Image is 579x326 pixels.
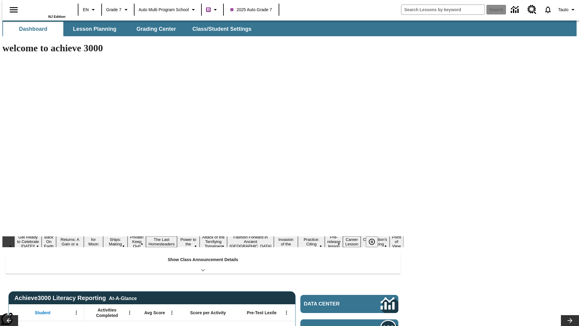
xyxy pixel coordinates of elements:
a: Data Center [300,295,398,313]
div: At-A-Glance [109,295,137,301]
button: Slide 10 Fashion Forward in Ancient Rome [227,234,274,249]
span: Activities Completed [87,307,127,318]
button: Boost Class color is purple. Change class color [204,4,221,15]
span: B [207,6,210,13]
h1: welcome to achieve 3000 [2,43,403,54]
span: 2025 Auto Grade 7 [230,7,272,13]
span: Lesson Planning [73,26,116,33]
button: Open Menu [72,308,81,317]
input: search field [401,5,485,14]
button: Slide 7 The Last Homesteaders [146,236,177,247]
button: Class/Student Settings [188,22,256,36]
span: Grade 7 [106,7,122,13]
span: Student [35,310,50,315]
span: NJ Edition [48,15,65,18]
span: Score per Activity [190,310,226,315]
div: Pause [366,236,384,247]
button: Slide 8 Solar Power to the People [177,232,200,252]
button: School: Auto Multi program School, Select your school [136,4,200,15]
div: Home [26,2,65,18]
button: Slide 16 Point of View [390,234,403,249]
span: Tauto [558,7,568,13]
button: Slide 2 Back On Earth [42,234,56,249]
button: Pause [366,236,378,247]
button: Lesson carousel, Next [561,315,579,326]
span: Data Center [304,301,360,307]
button: Slide 3 Free Returns: A Gain or a Drain? [56,232,84,252]
a: Home [26,3,65,15]
span: Grading Center [136,26,176,33]
a: Data Center [507,2,524,18]
button: Grading Center [126,22,186,36]
div: SubNavbar [2,22,257,36]
button: Slide 6 Private! Keep Out! [128,234,146,249]
button: Profile/Settings [556,4,579,15]
button: Lesson Planning [65,22,125,36]
span: Class/Student Settings [192,26,252,33]
div: SubNavbar [2,21,577,36]
span: Achieve3000 Literacy Reporting [14,295,137,302]
button: Open Menu [167,308,176,317]
span: EN [83,7,89,13]
a: Resource Center, Will open in new tab [524,2,540,18]
span: Pre-Test Lexile [247,310,277,315]
span: Avg Score [144,310,165,315]
button: Open Menu [282,308,291,317]
button: Slide 12 Mixed Practice: Citing Evidence [298,232,325,252]
button: Slide 15 The Constitution's Balancing Act [361,232,390,252]
button: Slide 13 Pre-release lesson [325,234,343,249]
button: Slide 11 The Invasion of the Free CD [274,232,298,252]
button: Slide 14 Career Lesson [343,236,361,247]
span: Dashboard [19,26,47,33]
p: Show Class Announcement Details [168,257,238,263]
button: Grade: Grade 7, Select a grade [104,4,132,15]
div: Show Class Announcement Details [5,253,400,274]
a: Notifications [540,2,556,18]
span: Auto Multi program School [139,7,189,13]
button: Open side menu [5,1,23,19]
button: Slide 9 Attack of the Terrifying Tomatoes [200,234,227,249]
button: Language: EN, Select a language [80,4,100,15]
button: Slide 1 Get Ready to Celebrate Juneteenth! [14,234,42,249]
button: Slide 5 Cruise Ships: Making Waves [103,232,128,252]
button: Dashboard [3,22,63,36]
button: Open Menu [125,308,134,317]
button: Slide 4 Time for Moon Rules? [84,232,103,252]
